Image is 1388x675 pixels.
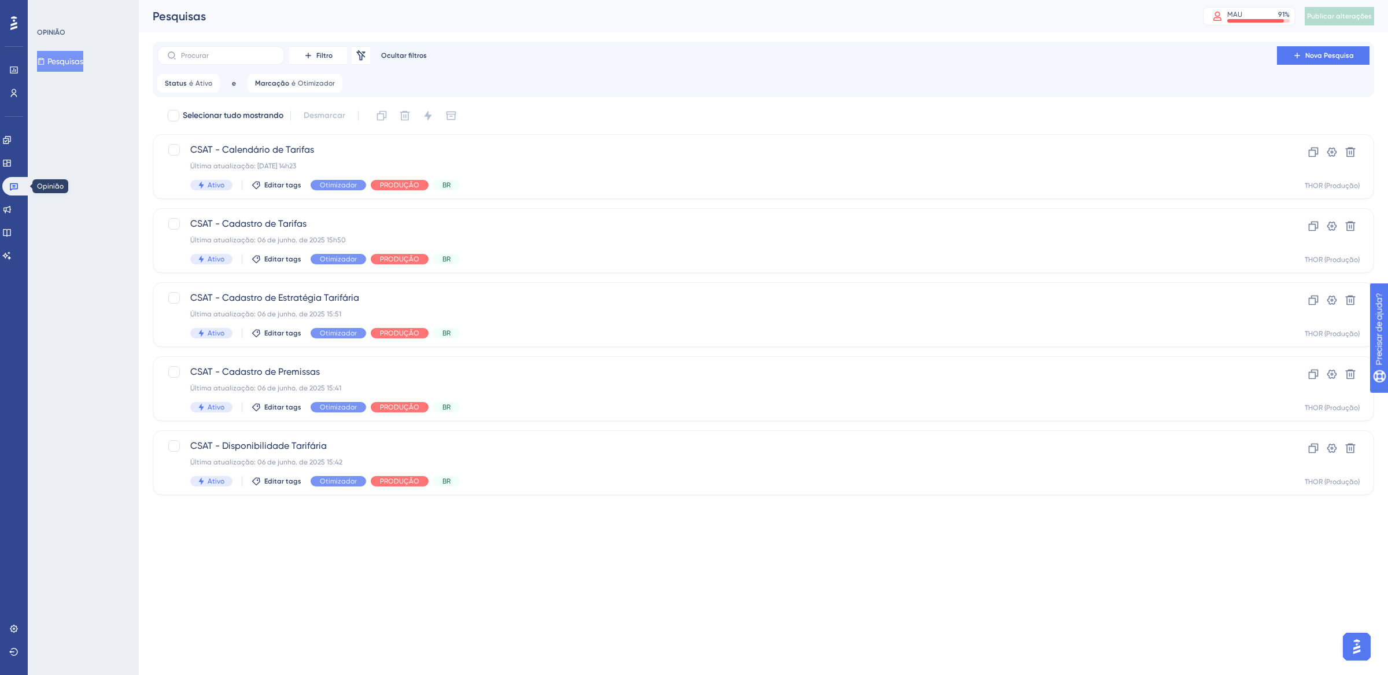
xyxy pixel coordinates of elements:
font: Ativo [208,329,224,337]
font: THOR (Produção) [1305,330,1360,338]
font: PRODUÇÃO [380,255,419,263]
font: BR [442,403,451,411]
font: Ocultar filtros [381,51,427,60]
font: PRODUÇÃO [380,181,419,189]
font: Editar tags [264,477,301,485]
font: Pesquisas [47,57,83,66]
font: Última atualização: 06 de junho. de 2025 15h50 [190,236,346,244]
font: CSAT - Cadastro de Tarifas [190,218,307,229]
button: e [224,74,243,93]
font: Última atualização: [DATE] 14h23 [190,162,296,170]
font: OPINIÃO [37,28,65,36]
input: Procurar [181,51,275,60]
font: PRODUÇÃO [380,477,419,485]
font: THOR (Produção) [1305,478,1360,486]
font: Filtro [316,51,333,60]
font: Desmarcar [304,110,345,120]
font: Selecionar tudo mostrando [183,110,283,120]
button: Desmarcar [298,105,351,126]
font: Ativo [208,477,224,485]
button: Filtro [289,46,347,65]
button: Ocultar filtros [375,46,433,65]
font: Otimizador [320,329,357,337]
font: BR [442,477,451,485]
font: Ativo [208,403,224,411]
button: Editar tags [252,329,301,338]
font: Status [165,79,187,87]
font: 91 [1278,10,1284,19]
font: Publicar alterações [1307,12,1372,20]
font: Ativo [195,79,212,87]
button: Editar tags [252,403,301,412]
font: THOR (Produção) [1305,182,1360,190]
font: é [291,79,296,87]
font: MAU [1227,10,1242,19]
font: Ativo [208,255,224,263]
font: Editar tags [264,181,301,189]
font: CSAT - Disponibilidade Tarifária [190,440,327,451]
font: Pesquisas [153,9,206,23]
button: Editar tags [252,180,301,190]
font: Marcação [255,79,289,87]
button: Nova Pesquisa [1277,46,1369,65]
font: BR [442,329,451,337]
font: Ativo [208,181,224,189]
font: Última atualização: 06 de junho. de 2025 15:42 [190,458,342,466]
font: PRODUÇÃO [380,329,419,337]
font: Otimizador [320,255,357,263]
font: THOR (Produção) [1305,256,1360,264]
font: Otimizador [298,79,335,87]
font: CSAT - Cadastro de Premissas [190,366,320,377]
font: Editar tags [264,255,301,263]
font: Otimizador [320,403,357,411]
font: Editar tags [264,329,301,337]
button: Editar tags [252,477,301,486]
font: Última atualização: 06 de junho. de 2025 15:51 [190,310,341,318]
button: Pesquisas [37,51,83,72]
font: PRODUÇÃO [380,403,419,411]
font: é [189,79,193,87]
font: Precisar de ajuda? [27,5,99,14]
font: CSAT - Cadastro de Estratégia Tarifária [190,292,359,303]
button: Publicar alterações [1305,7,1374,25]
font: BR [442,181,451,189]
font: Otimizador [320,477,357,485]
font: Otimizador [320,181,357,189]
font: e [232,79,236,87]
font: THOR (Produção) [1305,404,1360,412]
button: Editar tags [252,254,301,264]
font: BR [442,255,451,263]
font: Última atualização: 06 de junho. de 2025 15:41 [190,384,341,392]
font: Editar tags [264,403,301,411]
iframe: Iniciador do Assistente de IA do UserGuiding [1339,629,1374,664]
font: Nova Pesquisa [1305,51,1354,60]
font: CSAT - Calendário de Tarifas [190,144,314,155]
font: % [1284,10,1290,19]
